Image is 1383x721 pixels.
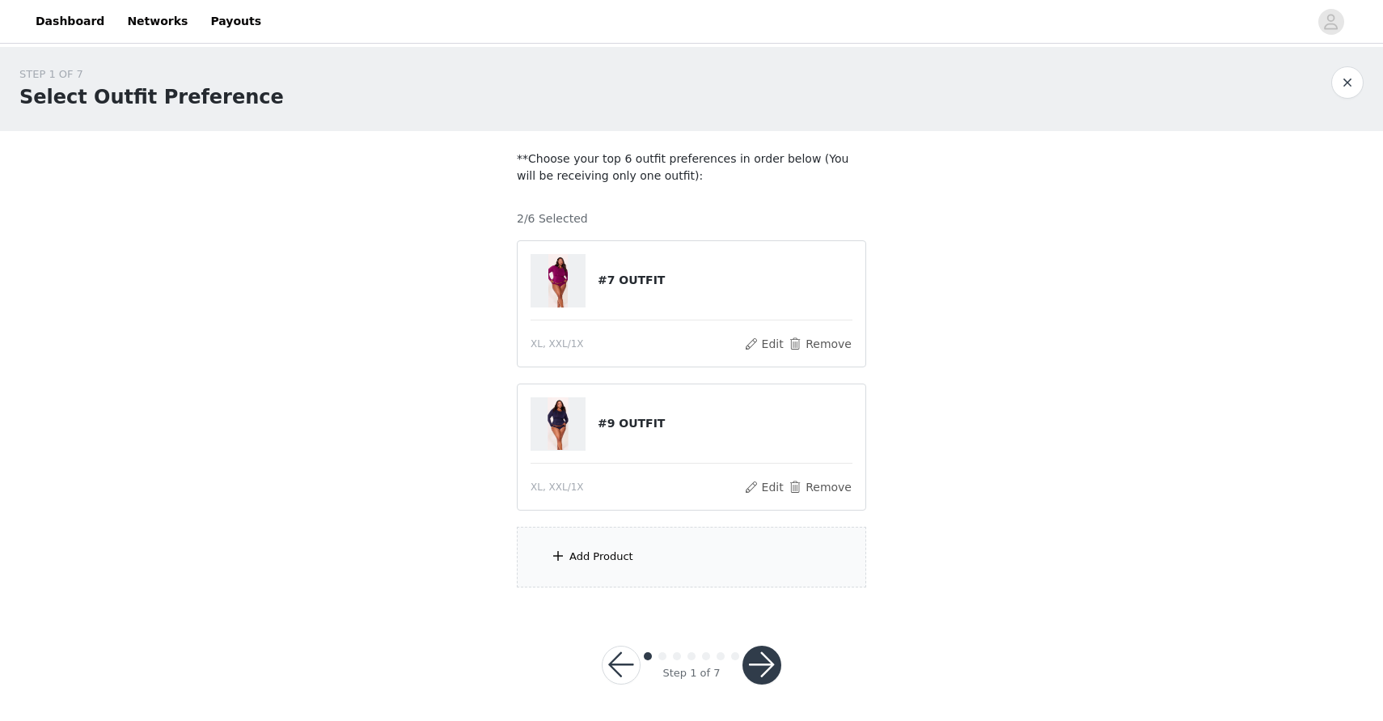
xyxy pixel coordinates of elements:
img: #7 OUTFIT [548,254,568,307]
h4: 2/6 Selected [517,210,588,227]
p: **Choose your top 6 outfit preferences in order below (You will be receiving only one outfit): [517,151,866,184]
button: Remove [788,477,852,497]
div: STEP 1 OF 7 [19,66,284,83]
h4: #9 OUTFIT [598,415,852,432]
img: #9 OUTFIT [548,397,569,451]
span: XL, XXL/1X [531,480,584,494]
button: Edit [743,477,785,497]
h1: Select Outfit Preference [19,83,284,112]
h4: #7 OUTFIT [598,272,852,289]
div: avatar [1323,9,1339,35]
span: XL, XXL/1X [531,337,584,351]
button: Edit [743,334,785,354]
div: Add Product [569,549,633,565]
div: Step 1 of 7 [662,665,720,681]
a: Networks [117,3,197,40]
a: Dashboard [26,3,114,40]
a: Payouts [201,3,271,40]
button: Remove [788,334,852,354]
